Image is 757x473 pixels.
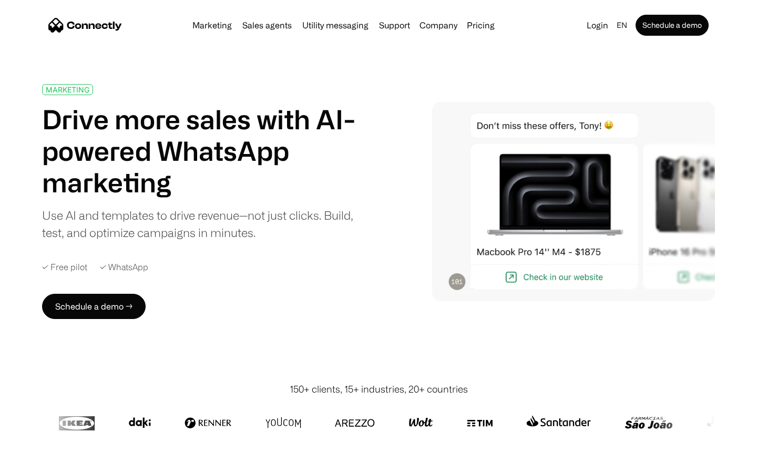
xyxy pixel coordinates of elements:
[11,454,63,469] aside: Language selected: English
[46,86,89,94] div: MARKETING
[420,18,457,33] div: Company
[100,262,148,272] div: ✓ WhatsApp
[42,262,87,272] div: ✓ Free pilot
[42,104,367,198] h1: Drive more sales with AI-powered WhatsApp marketing
[21,455,63,469] ul: Language list
[636,15,709,36] a: Schedule a demo
[582,18,612,33] a: Login
[290,382,468,396] div: 150+ clients, 15+ industries, 20+ countries
[298,21,373,29] a: Utility messaging
[188,21,236,29] a: Marketing
[42,294,146,319] a: Schedule a demo →
[463,21,499,29] a: Pricing
[42,207,367,241] div: Use AI and templates to drive revenue—not just clicks. Build, test, and optimize campaigns in min...
[375,21,414,29] a: Support
[238,21,296,29] a: Sales agents
[617,18,627,33] div: en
